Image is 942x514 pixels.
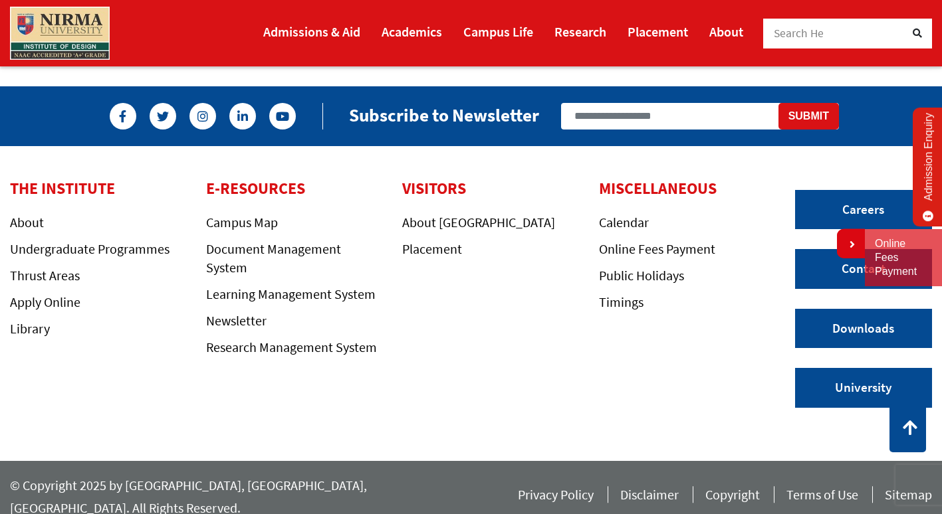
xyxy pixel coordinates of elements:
a: Careers [795,190,932,230]
a: Campus Map [206,214,278,230]
a: Disclaimer [620,486,679,508]
a: Research [554,18,606,45]
a: Public Holidays [599,267,684,284]
a: About [709,18,743,45]
a: Undergraduate Programmes [10,240,170,257]
a: Timings [599,294,644,310]
a: Apply Online [10,294,80,310]
a: Document Management System [206,240,341,275]
a: About [GEOGRAPHIC_DATA] [402,214,555,230]
a: Learning Management System [206,286,376,302]
span: Search He [774,26,824,41]
a: Admissions & Aid [263,18,360,45]
a: Online Fees Payment [599,240,715,257]
a: Online Fees Payment [875,237,932,278]
a: Copyright [705,486,760,508]
a: Research Management System [206,339,377,355]
a: Placement [628,18,688,45]
a: University [795,368,932,408]
a: Downloads [795,309,932,349]
img: main_logo [10,7,110,60]
a: Academics [382,18,442,45]
a: Library [10,320,50,337]
a: Privacy Policy [518,486,594,508]
a: Contact [795,249,932,289]
a: Placement [402,240,462,257]
a: Sitemap [885,486,932,508]
a: Newsletter [206,312,267,329]
a: Terms of Use [786,486,858,508]
a: About [10,214,44,230]
a: Thrust Areas [10,267,80,284]
a: Campus Life [463,18,533,45]
h2: Subscribe to Newsletter [349,104,539,126]
a: Calendar [599,214,649,230]
button: Submit [778,103,839,129]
